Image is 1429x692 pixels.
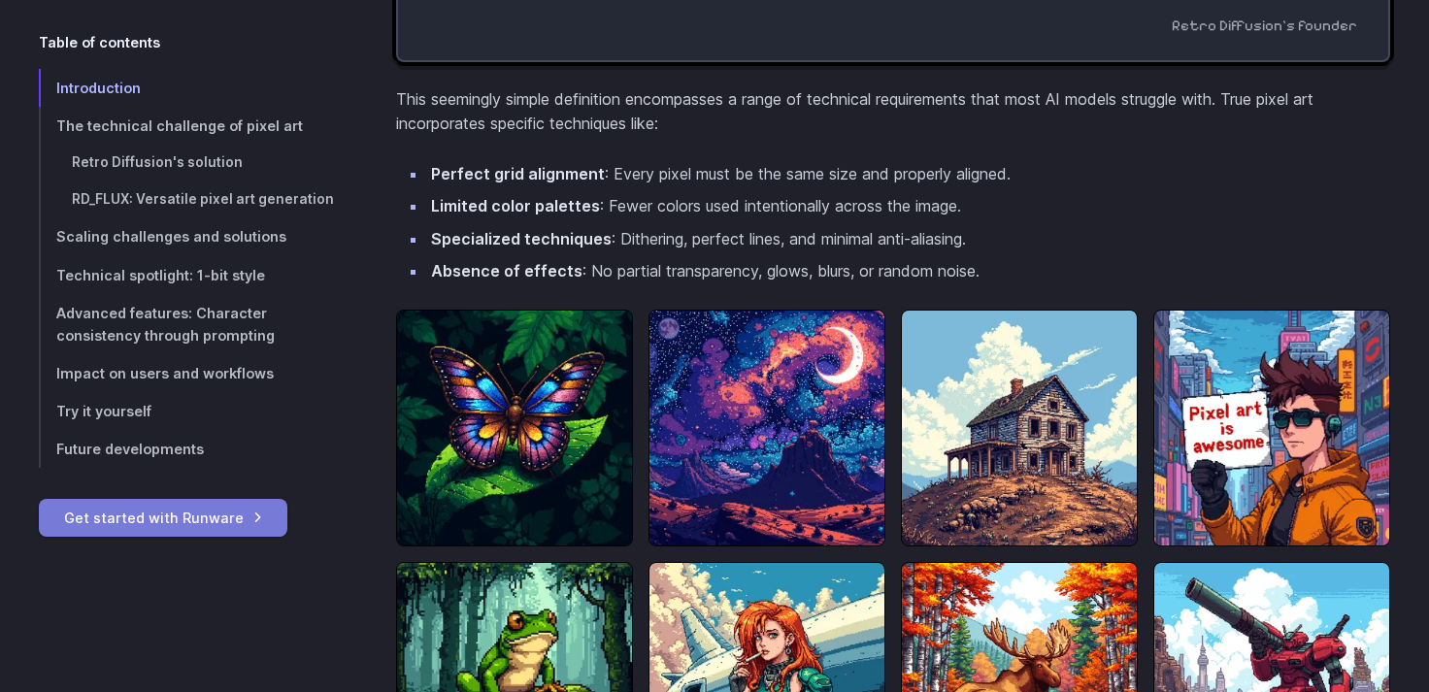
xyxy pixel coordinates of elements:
[39,107,334,145] a: The technical challenge of pixel art
[72,154,243,170] span: Retro Diffusion's solution
[396,87,1390,137] p: This seemingly simple definition encompasses a range of technical requirements that most AI model...
[39,31,160,53] span: Table of contents
[56,267,265,283] span: Technical spotlight: 1-bit style
[39,430,334,468] a: Future developments
[427,259,1390,284] li: : No partial transparency, glows, blurs, or random noise.
[396,310,633,546] img: a vibrant pixel art butterfly with colorful wings resting on a leaf against a lush, leafy background
[39,69,334,107] a: Introduction
[427,227,1390,252] li: : Dithering, perfect lines, and minimal anti-aliasing.
[431,261,582,280] strong: Absence of effects
[56,403,151,419] span: Try it yourself
[39,181,334,218] a: RD_FLUX: Versatile pixel art generation
[39,145,334,181] a: Retro Diffusion's solution
[56,80,141,96] span: Introduction
[56,305,275,344] span: Advanced features: Character consistency through prompting
[431,164,605,183] strong: Perfect grid alignment
[56,229,286,246] span: Scaling challenges and solutions
[901,310,1138,546] img: a rustic, abandoned house on a hill, drawn in pixel art with a clear blue sky and fluffy clouds
[427,162,1390,187] li: : Every pixel must be the same size and properly aligned.
[72,191,334,207] span: RD_FLUX: Versatile pixel art generation
[429,14,1357,37] cite: Retro Diffusion's founder
[56,365,274,381] span: Impact on users and workflows
[39,392,334,430] a: Try it yourself
[39,218,334,256] a: Scaling challenges and solutions
[648,310,885,546] img: a pixel art night sky with a crescent moon, colorful nebula clouds, and a mountainous landscape
[431,196,600,215] strong: Limited color palettes
[39,256,334,294] a: Technical spotlight: 1-bit style
[56,117,303,134] span: The technical challenge of pixel art
[56,441,204,457] span: Future developments
[39,354,334,392] a: Impact on users and workflows
[431,229,612,248] strong: Specialized techniques
[1153,310,1390,546] img: a stylish pixel art character holding a sign that says 'Pixel art is awesome' in a futuristic cit...
[39,294,334,354] a: Advanced features: Character consistency through prompting
[39,499,287,537] a: Get started with Runware
[427,194,1390,219] li: : Fewer colors used intentionally across the image.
